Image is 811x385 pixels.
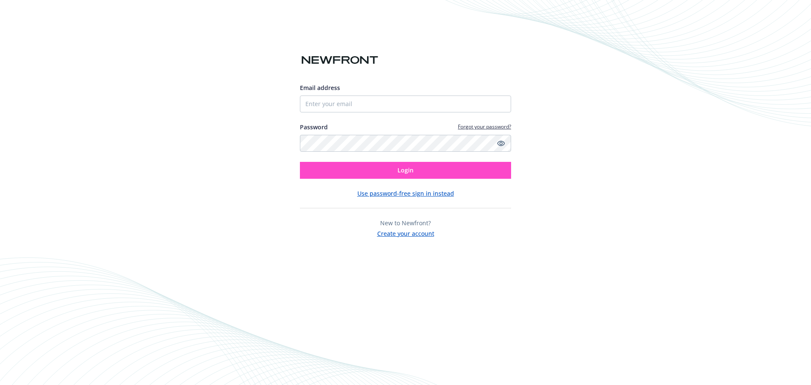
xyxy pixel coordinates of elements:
button: Use password-free sign in instead [357,189,454,198]
input: Enter your email [300,96,511,112]
span: Login [397,166,414,174]
button: Login [300,162,511,179]
span: Email address [300,84,340,92]
input: Enter your password [300,135,511,152]
span: New to Newfront? [380,219,431,227]
label: Password [300,123,328,131]
img: Newfront logo [300,53,380,68]
button: Create your account [377,227,434,238]
a: Show password [496,138,506,148]
a: Forgot your password? [458,123,511,130]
